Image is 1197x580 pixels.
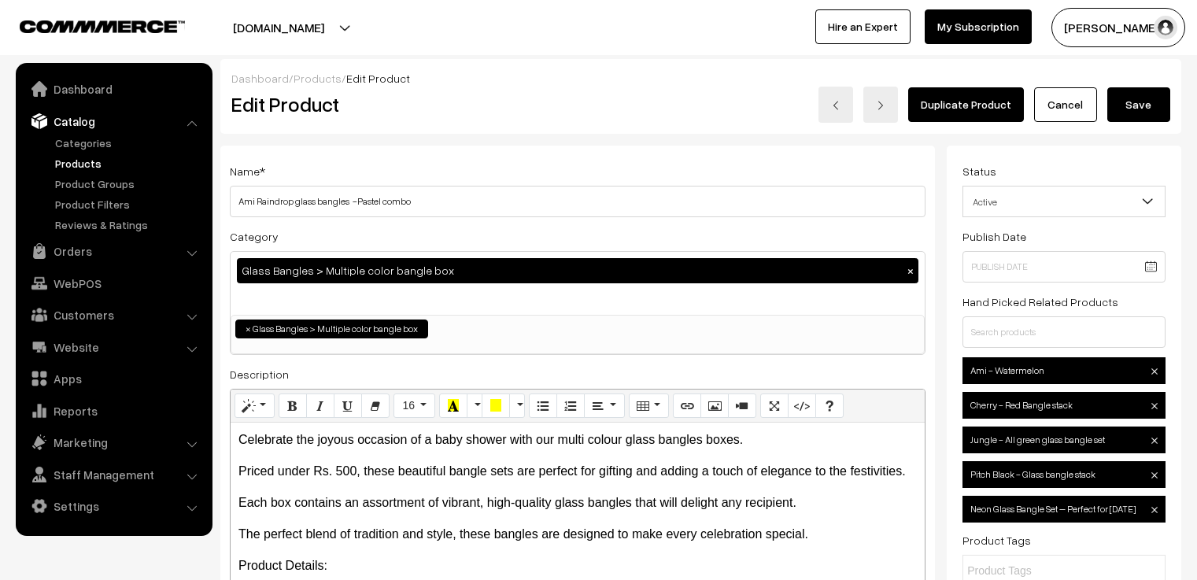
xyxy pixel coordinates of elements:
span: 16 [402,399,415,412]
img: right-arrow.png [876,101,885,110]
button: Full Screen [760,393,789,419]
a: Orders [20,237,207,265]
p: Product Details: [238,556,917,575]
a: Customers [20,301,207,329]
img: COMMMERCE [20,20,185,32]
button: Remove Font Style (CTRL+\) [361,393,390,419]
input: Product Tags [967,563,1105,579]
span: × [246,322,251,336]
a: Settings [20,492,207,520]
div: Glass Bangles > Multiple color bangle box [237,258,918,283]
label: Publish Date [962,228,1026,245]
div: / / [231,70,1170,87]
button: Picture [700,393,729,419]
span: Active [962,186,1166,217]
span: Jungle - All green glass bangle set [962,427,1166,453]
img: close [1151,403,1158,409]
a: Website [20,333,207,361]
span: Neon Glass Bangle Set – Perfect for [DATE] [962,496,1166,523]
button: Code View [788,393,816,419]
button: More Color [509,393,525,419]
img: left-arrow.png [831,101,840,110]
button: Link (CTRL+K) [673,393,701,419]
button: Style [235,393,275,419]
a: Apps [20,364,207,393]
button: More Color [467,393,482,419]
a: Hire an Expert [815,9,911,44]
button: Table [629,393,669,419]
span: Cherry - Red Bangle stack [962,392,1166,419]
button: Save [1107,87,1170,122]
h2: Edit Product [231,92,609,116]
a: Marketing [20,428,207,456]
a: Dashboard [20,75,207,103]
a: Product Groups [51,175,207,192]
input: Publish Date [962,251,1166,283]
button: Font Size [393,393,435,419]
img: user [1154,16,1177,39]
a: Product Filters [51,196,207,212]
button: Unordered list (CTRL+SHIFT+NUM7) [529,393,557,419]
a: Products [51,155,207,172]
input: Search products [962,316,1166,348]
a: My Subscription [925,9,1032,44]
label: Name [230,163,265,179]
a: Categories [51,135,207,151]
a: Dashboard [231,72,289,85]
button: Recent Color [439,393,467,419]
label: Product Tags [962,532,1031,549]
img: close [1151,438,1158,444]
label: Status [962,163,996,179]
span: Active [963,188,1165,216]
span: Edit Product [346,72,410,85]
button: Background Color [482,393,510,419]
label: Category [230,228,279,245]
p: Celebrate the joyous occasion of a baby shower with our multi colour glass bangles boxes. [238,430,917,449]
li: Glass Bangles > Multiple color bangle box [235,320,428,338]
p: The perfect blend of tradition and style, these bangles are designed to make every celebration sp... [238,525,917,544]
p: Each box contains an assortment of vibrant, high-quality glass bangles that will delight any reci... [238,493,917,512]
img: close [1151,472,1158,478]
button: [PERSON_NAME] C [1051,8,1185,47]
span: Pitch Black - Glass bangle stack [962,461,1166,488]
a: Reviews & Ratings [51,216,207,233]
button: × [903,264,918,278]
p: Priced under Rs. 500, these beautiful bangle sets are perfect for gifting and adding a touch of e... [238,462,917,481]
button: Bold (CTRL+B) [279,393,307,419]
a: Cancel [1034,87,1097,122]
a: Duplicate Product [908,87,1024,122]
input: Name [230,186,925,217]
a: WebPOS [20,269,207,297]
button: Paragraph [584,393,624,419]
a: Catalog [20,107,207,135]
a: Reports [20,397,207,425]
img: close [1151,368,1158,375]
button: Help [815,393,844,419]
label: Hand Picked Related Products [962,294,1118,310]
button: Ordered list (CTRL+SHIFT+NUM8) [556,393,585,419]
span: Ami - Watermelon [962,357,1166,384]
label: Description [230,366,289,382]
a: Products [294,72,342,85]
a: Staff Management [20,460,207,489]
button: Video [728,393,756,419]
a: COMMMERCE [20,16,157,35]
button: Underline (CTRL+U) [334,393,362,419]
button: Italic (CTRL+I) [306,393,334,419]
img: close [1151,507,1158,513]
button: [DOMAIN_NAME] [178,8,379,47]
